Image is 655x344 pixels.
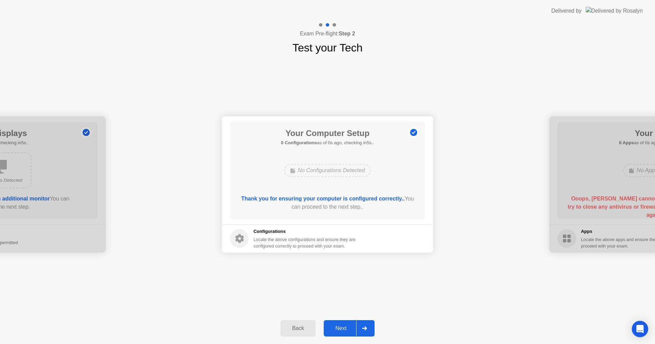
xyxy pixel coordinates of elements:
div: Next [326,325,356,331]
button: Next [324,320,375,336]
img: Delivered by Rosalyn [586,7,643,15]
b: 0 Configurations [281,140,317,145]
h1: Your Computer Setup [281,127,374,139]
h1: Test your Tech [292,40,363,56]
div: Back [282,325,314,331]
div: No Configurations Detected [284,164,371,177]
div: Locate the above configurations and ensure they are configured correctly to proceed with your exam. [253,236,357,249]
div: You can proceed to the next step.. [240,195,416,211]
b: Thank you for ensuring your computer is configured correctly.. [241,196,405,201]
div: Open Intercom Messenger [632,321,648,337]
div: Delivered by [551,7,582,15]
b: Step 2 [339,31,355,36]
button: Back [280,320,316,336]
h4: Exam Pre-flight: [300,30,355,38]
h5: Configurations [253,228,357,235]
h5: as of 0s ago, checking in5s.. [281,139,374,146]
